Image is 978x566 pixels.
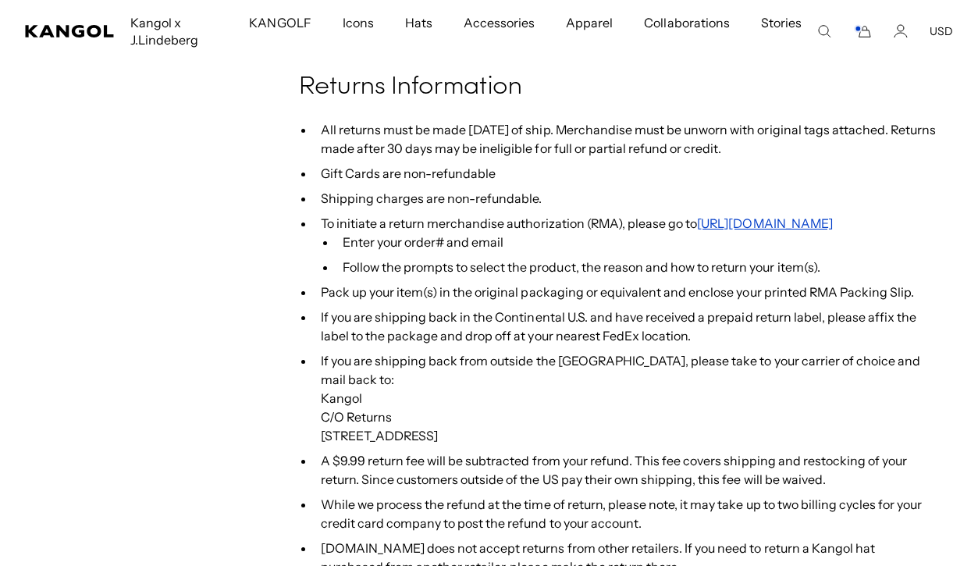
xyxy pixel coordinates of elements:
[315,189,939,208] li: Shipping charges are non-refundable.
[930,24,953,38] button: USD
[315,495,939,532] li: While we process the refund at the time of return, please note, it may take up to two billing cyc...
[25,25,115,37] a: Kangol
[894,24,908,38] a: Account
[299,72,939,103] h4: Returns Information
[336,258,939,276] li: Follow the prompts to select the product, the reason and how to return your item(s).
[697,215,833,231] a: [URL][DOMAIN_NAME]
[315,283,939,301] li: Pack up your item(s) in the original packaging or equivalent and enclose your printed RMA Packing...
[817,24,831,38] summary: Search here
[315,214,939,276] li: To initiate a return merchandise authorization (RMA), please go to
[315,351,939,445] li: If you are shipping back from outside the [GEOGRAPHIC_DATA], please take to your carrier of choic...
[336,233,939,251] li: Enter your order# and email
[315,164,939,183] li: Gift Cards are non-refundable
[315,451,939,489] li: A $9.99 return fee will be subtracted from your refund. This fee covers shipping and restocking o...
[853,24,872,38] button: Cart
[315,308,939,345] li: If you are shipping back in the Continental U.S. and have received a prepaid return label, please...
[315,120,939,158] li: All returns must be made [DATE] of ship. Merchandise must be unworn with original tags attached. ...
